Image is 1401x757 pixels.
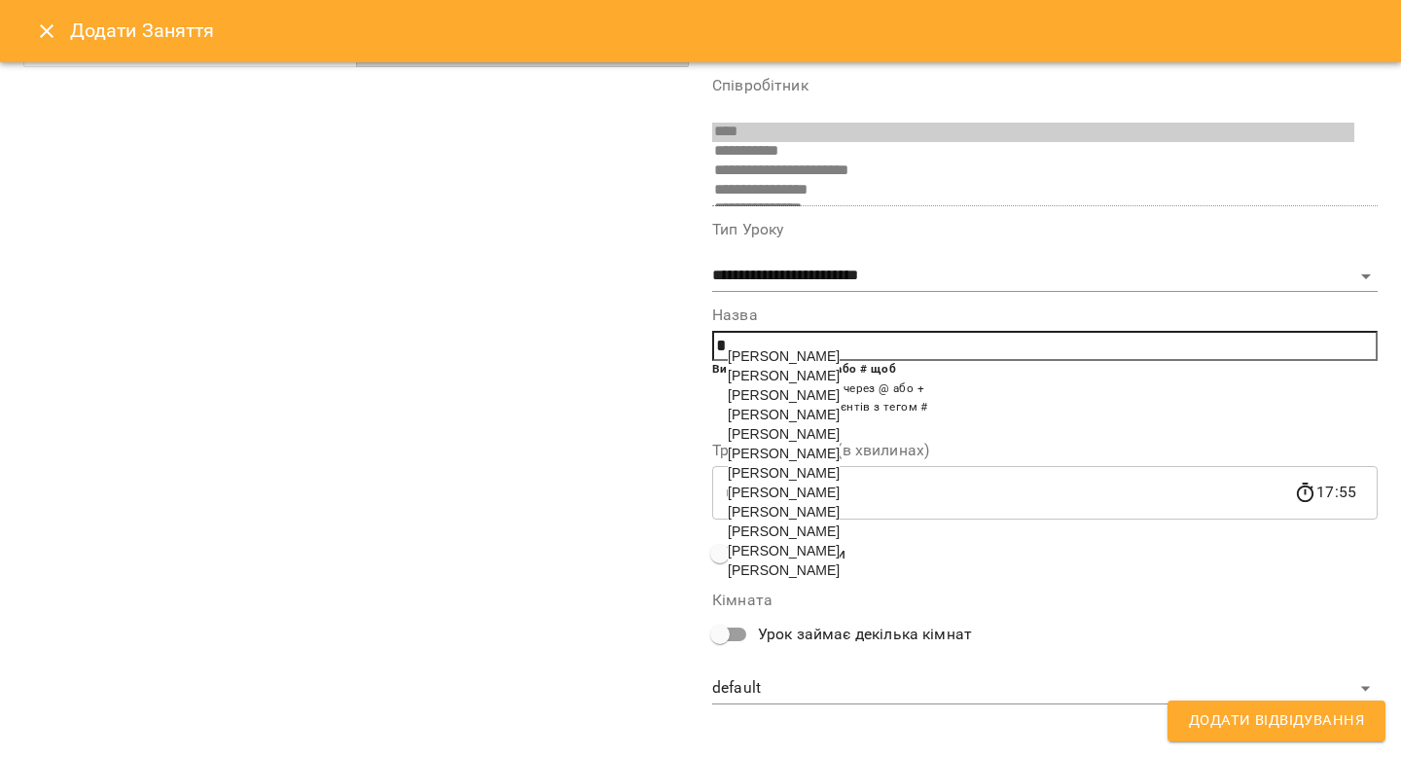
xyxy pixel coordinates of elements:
[728,523,840,539] span: [PERSON_NAME]
[728,348,840,364] span: [PERSON_NAME]
[712,443,1378,458] label: Тривалість уроку(в хвилинах)
[70,16,1378,46] h6: Додати Заняття
[23,8,70,54] button: Close
[728,368,840,383] span: [PERSON_NAME]
[728,387,840,403] span: [PERSON_NAME]
[728,562,840,578] span: [PERSON_NAME]
[1167,701,1385,741] button: Додати Відвідування
[712,362,896,376] b: Використовуйте @ + або # щоб
[728,485,840,500] span: [PERSON_NAME]
[728,465,840,481] span: [PERSON_NAME]
[751,379,1378,399] li: Додати клієнта через @ або +
[712,673,1378,704] div: default
[1189,708,1364,734] span: Додати Відвідування
[728,407,840,422] span: [PERSON_NAME]
[728,504,840,520] span: [PERSON_NAME]
[758,623,972,646] span: Урок займає декілька кімнат
[712,307,1378,323] label: Назва
[751,398,1378,417] li: Додати всіх клієнтів з тегом #
[728,543,840,559] span: [PERSON_NAME]
[712,593,1378,608] label: Кімната
[728,426,840,442] span: [PERSON_NAME]
[712,222,1378,237] label: Тип Уроку
[728,446,840,461] span: [PERSON_NAME]
[712,78,1378,93] label: Співробітник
